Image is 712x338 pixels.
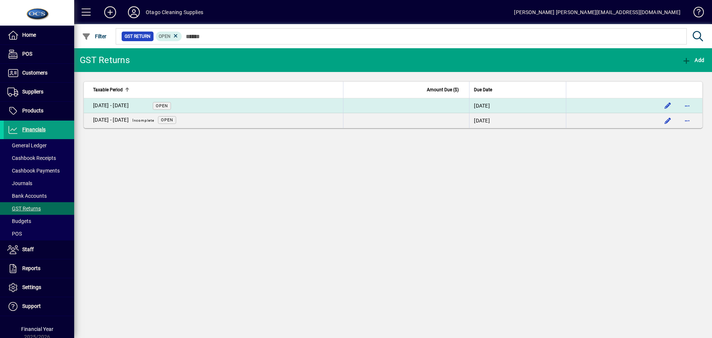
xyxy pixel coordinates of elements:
a: GST Returns [4,202,74,215]
button: Profile [122,6,146,19]
a: Cashbook Receipts [4,152,74,164]
span: POS [7,231,22,237]
span: Add [682,57,704,63]
span: Journals [7,180,32,186]
button: Add [680,53,706,67]
a: Home [4,26,74,45]
span: Bank Accounts [7,193,47,199]
div: 01/07/2025 - 31/07/2025 [93,102,129,109]
span: Open [156,104,168,108]
span: Support [22,303,41,309]
span: Products [22,108,43,114]
div: GST Returns [80,54,130,66]
span: Financial Year [21,326,53,332]
span: Due Date [474,86,492,94]
button: More options [681,100,693,112]
button: Filter [80,30,109,43]
a: POS [4,227,74,240]
div: Taxable Period [93,86,339,94]
button: Add [98,6,122,19]
a: Staff [4,240,74,259]
mat-chip: Status: Open [156,32,182,41]
a: Settings [4,278,74,297]
div: 01/08/2025 - 31/08/2025 [93,116,158,125]
span: General Ledger [7,142,47,148]
span: Cashbook Payments [7,168,60,174]
span: Staff [22,246,34,252]
a: Journals [4,177,74,190]
a: General Ledger [4,139,74,152]
div: [PERSON_NAME] [PERSON_NAME][EMAIL_ADDRESS][DOMAIN_NAME] [514,6,680,18]
a: Customers [4,64,74,82]
div: Amount Due ($) [348,86,465,94]
span: Settings [22,284,41,290]
span: POS [22,51,32,57]
a: Products [4,102,74,120]
span: Taxable Period [93,86,123,94]
a: Cashbook Payments [4,164,74,177]
button: Edit [662,100,674,112]
a: Bank Accounts [4,190,74,202]
button: Edit [662,115,674,127]
a: Knowledge Base [688,1,703,26]
span: Open [159,34,171,39]
span: GST Return [125,33,151,40]
span: Financials [22,127,46,132]
span: Customers [22,70,47,76]
button: More options [681,115,693,127]
span: Suppliers [22,89,43,95]
div: Otago Cleaning Supplies [146,6,203,18]
span: Filter [82,33,107,39]
a: Reports [4,259,74,278]
div: Due Date [474,86,561,94]
span: GST Returns [7,206,41,211]
a: Support [4,297,74,316]
span: Open [161,118,173,122]
a: Budgets [4,215,74,227]
a: Suppliers [4,83,74,101]
span: Amount Due ($) [427,86,459,94]
td: [DATE] [469,113,566,128]
a: POS [4,45,74,63]
span: Cashbook Receipts [7,155,56,161]
span: Incomplete [132,118,154,122]
span: Budgets [7,218,31,224]
span: Home [22,32,36,38]
span: Reports [22,265,40,271]
td: [DATE] [469,98,566,113]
